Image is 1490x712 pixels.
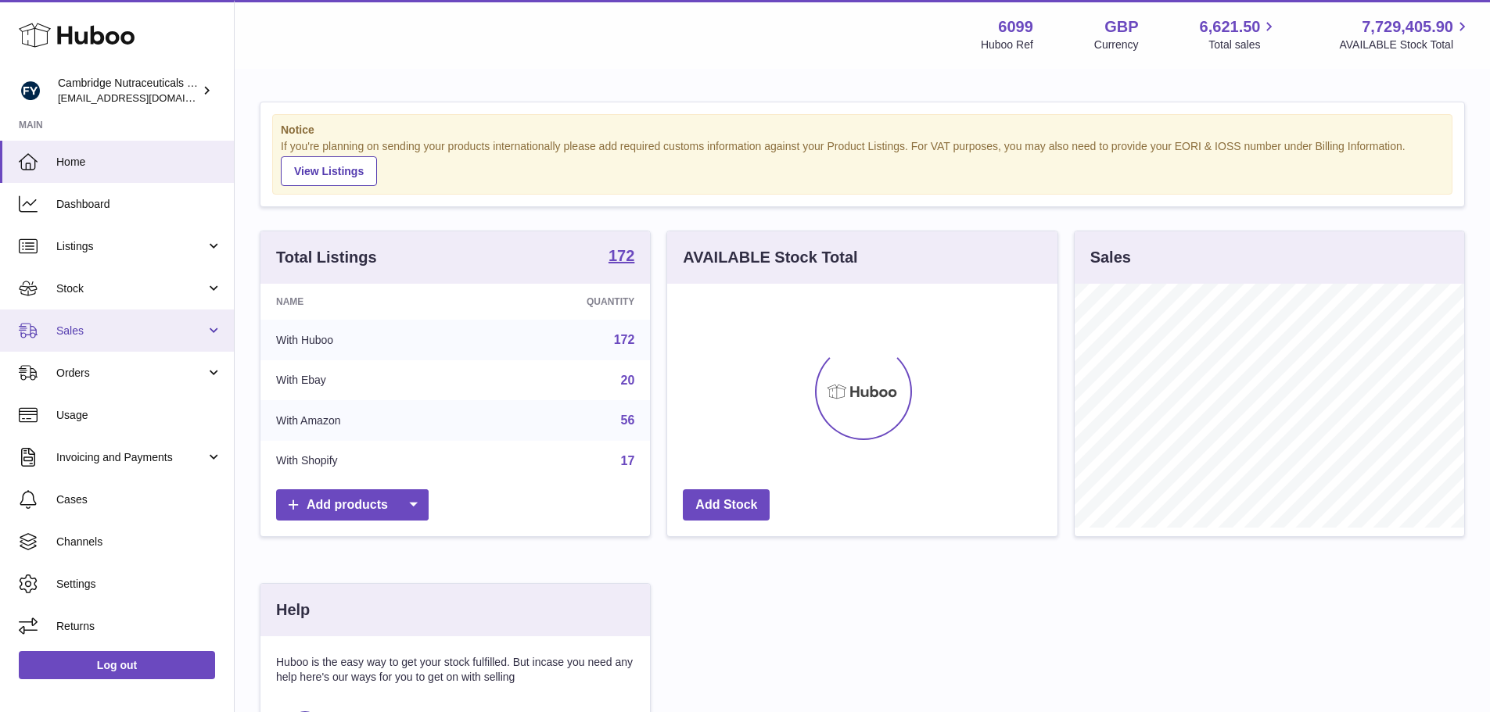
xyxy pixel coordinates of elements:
span: Settings [56,577,222,592]
h3: Total Listings [276,247,377,268]
p: Huboo is the easy way to get your stock fulfilled. But incase you need any help here's our ways f... [276,655,634,685]
a: Add Stock [683,489,770,521]
div: Huboo Ref [981,38,1033,52]
a: Add products [276,489,429,521]
div: If you're planning on sending your products internationally please add required customs informati... [281,139,1444,186]
span: AVAILABLE Stock Total [1339,38,1471,52]
span: Cases [56,492,222,507]
strong: 172 [609,248,634,263]
span: Total sales [1208,38,1278,52]
td: With Amazon [260,400,474,441]
span: [EMAIL_ADDRESS][DOMAIN_NAME] [58,91,230,104]
span: Dashboard [56,197,222,212]
a: View Listings [281,156,377,186]
a: 7,729,405.90 AVAILABLE Stock Total [1339,16,1471,52]
span: Orders [56,366,206,381]
td: With Huboo [260,320,474,360]
td: With Ebay [260,360,474,401]
a: 17 [621,454,635,467]
h3: Sales [1090,247,1131,268]
a: 172 [609,248,634,267]
span: Stock [56,281,206,296]
span: 7,729,405.90 [1362,16,1453,38]
span: Usage [56,408,222,423]
span: Sales [56,324,206,338]
img: internalAdmin-6099@internal.huboo.com [19,79,42,102]
h3: Help [276,599,310,621]
span: Home [56,155,222,170]
th: Name [260,284,474,320]
td: With Shopify [260,441,474,481]
a: 20 [621,374,635,387]
strong: 6099 [998,16,1033,38]
h3: AVAILABLE Stock Total [683,247,857,268]
a: 6,621.50 Total sales [1200,16,1279,52]
a: 56 [621,413,635,427]
span: Returns [56,619,222,634]
strong: Notice [281,123,1444,138]
span: Channels [56,535,222,549]
a: Log out [19,651,215,679]
strong: GBP [1104,16,1138,38]
span: 6,621.50 [1200,16,1261,38]
div: Cambridge Nutraceuticals Ltd [58,76,199,106]
span: Invoicing and Payments [56,450,206,465]
th: Quantity [474,284,651,320]
a: 172 [614,333,635,346]
div: Currency [1094,38,1139,52]
span: Listings [56,239,206,254]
